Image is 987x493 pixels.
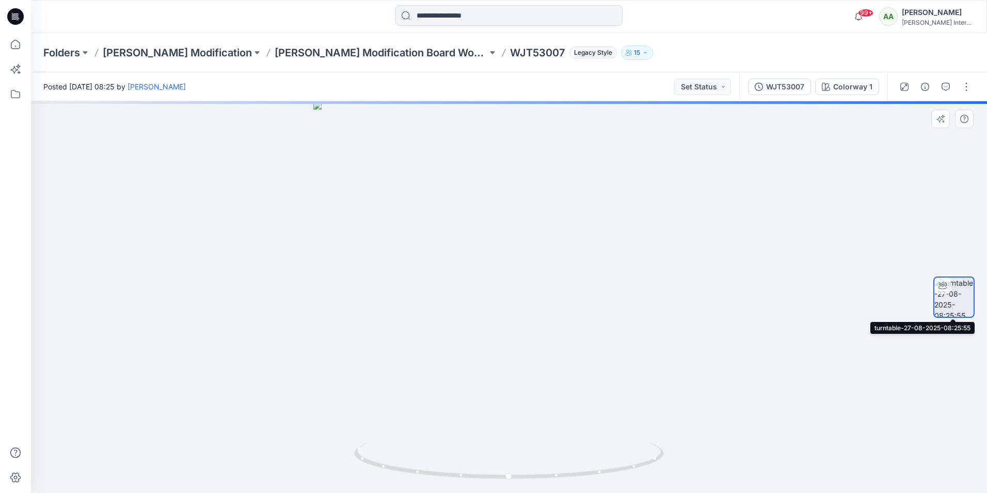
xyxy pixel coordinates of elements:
[128,82,186,91] a: [PERSON_NAME]
[748,79,811,95] button: WJT53007
[569,47,617,59] span: Legacy Style
[766,81,804,93] div: WJT53007
[833,81,872,93] div: Colorway 1
[43,45,80,60] a: Folders
[510,45,565,60] p: WJT53007
[275,45,487,60] a: [PERSON_NAME] Modification Board Woman
[103,45,252,60] a: [PERSON_NAME] Modification
[934,278,974,317] img: turntable-27-08-2025-08:25:55
[858,9,873,17] span: 99+
[917,79,933,95] button: Details
[621,45,653,60] button: 15
[902,6,974,19] div: [PERSON_NAME]
[815,79,879,95] button: Colorway 1
[565,45,617,60] button: Legacy Style
[43,81,186,92] span: Posted [DATE] 08:25 by
[634,47,640,58] p: 15
[902,19,974,26] div: [PERSON_NAME] International
[879,7,898,26] div: AA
